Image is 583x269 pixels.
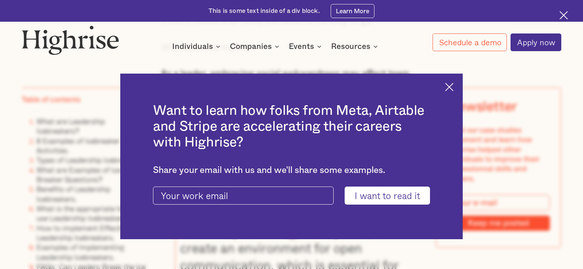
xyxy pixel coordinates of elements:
div: Individuals [172,42,213,51]
div: Companies [230,42,272,51]
div: Events [289,42,324,51]
div: Share your email with us and we'll share some examples. [153,165,430,176]
form: current-ascender-blog-article-modal-form [153,187,430,205]
img: Highrise logo [22,25,119,55]
div: Individuals [172,42,223,51]
img: Cross icon [559,11,568,20]
a: Schedule a demo [433,33,507,51]
input: Your work email [153,187,334,205]
div: This is some text inside of a div block. [209,7,320,15]
div: Events [289,42,314,51]
div: Resources [331,42,380,51]
div: Resources [331,42,370,51]
a: Apply now [511,33,561,51]
img: Cross icon [445,83,454,91]
h2: Want to learn how folks from Meta, Airtable and Stripe are accelerating their careers with Highrise? [153,103,430,150]
input: I want to read it [345,187,430,205]
div: Companies [230,42,281,51]
a: Learn More [331,4,374,18]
